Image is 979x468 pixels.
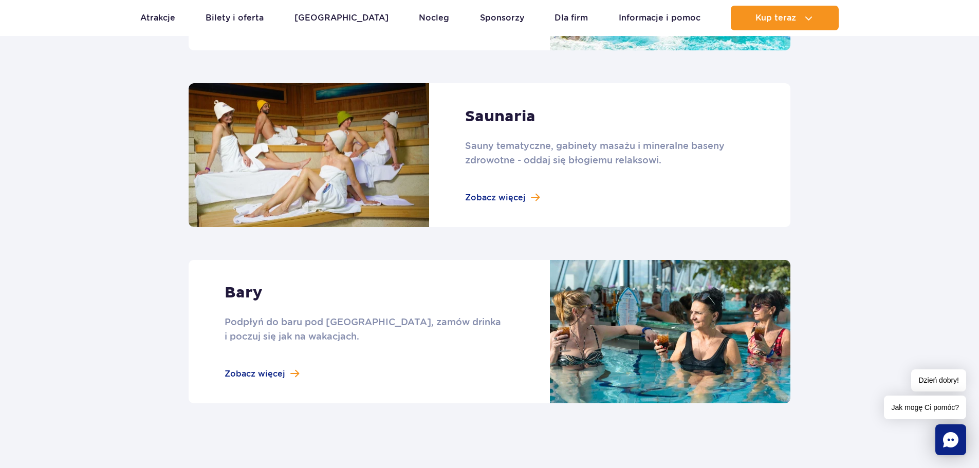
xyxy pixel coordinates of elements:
div: Chat [935,424,966,455]
a: Sponsorzy [480,6,524,30]
a: Nocleg [419,6,449,30]
a: Bilety i oferta [206,6,264,30]
a: Atrakcje [140,6,175,30]
a: Dla firm [555,6,588,30]
a: Informacje i pomoc [619,6,700,30]
a: [GEOGRAPHIC_DATA] [294,6,389,30]
span: Kup teraz [755,13,796,23]
span: Dzień dobry! [911,369,966,391]
span: Jak mogę Ci pomóc? [884,396,966,419]
button: Kup teraz [731,6,839,30]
